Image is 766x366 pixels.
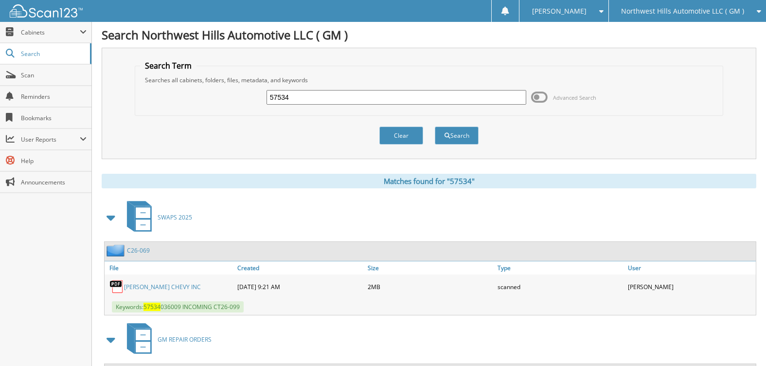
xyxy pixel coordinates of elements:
span: Bookmarks [21,114,87,122]
div: [PERSON_NAME] [625,277,756,296]
div: [DATE] 9:21 AM [235,277,365,296]
span: 57534 [143,303,160,311]
a: Size [365,261,496,274]
a: C26-069 [127,246,150,255]
a: File [105,261,235,274]
span: Keywords: 036009 INCOMING CT26-099 [112,301,244,312]
a: Type [495,261,625,274]
a: User [625,261,756,274]
span: SWAPS 2025 [158,213,192,221]
span: Help [21,157,87,165]
button: Clear [379,127,423,145]
a: Created [235,261,365,274]
span: Advanced Search [553,94,596,101]
h1: Search Northwest Hills Automotive LLC ( GM ) [102,27,756,43]
span: Northwest Hills Automotive LLC ( GM ) [621,8,744,14]
span: Announcements [21,178,87,186]
div: Matches found for "57534" [102,174,756,188]
img: PDF.png [109,279,124,294]
span: Scan [21,71,87,79]
span: Reminders [21,92,87,101]
a: SWAPS 2025 [121,198,192,237]
button: Search [435,127,479,145]
a: GM REPAIR ORDERS [121,320,212,359]
legend: Search Term [140,60,196,71]
div: Searches all cabinets, folders, files, metadata, and keywords [140,76,717,84]
iframe: Chat Widget [717,319,766,366]
span: Search [21,50,85,58]
a: [PERSON_NAME] CHEVY INC [124,283,201,291]
img: scan123-logo-white.svg [10,4,83,18]
span: User Reports [21,135,80,144]
span: Cabinets [21,28,80,37]
span: GM REPAIR ORDERS [158,335,212,344]
span: [PERSON_NAME] [532,8,587,14]
div: 2MB [365,277,496,296]
img: folder2.png [107,244,127,256]
div: scanned [495,277,625,296]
